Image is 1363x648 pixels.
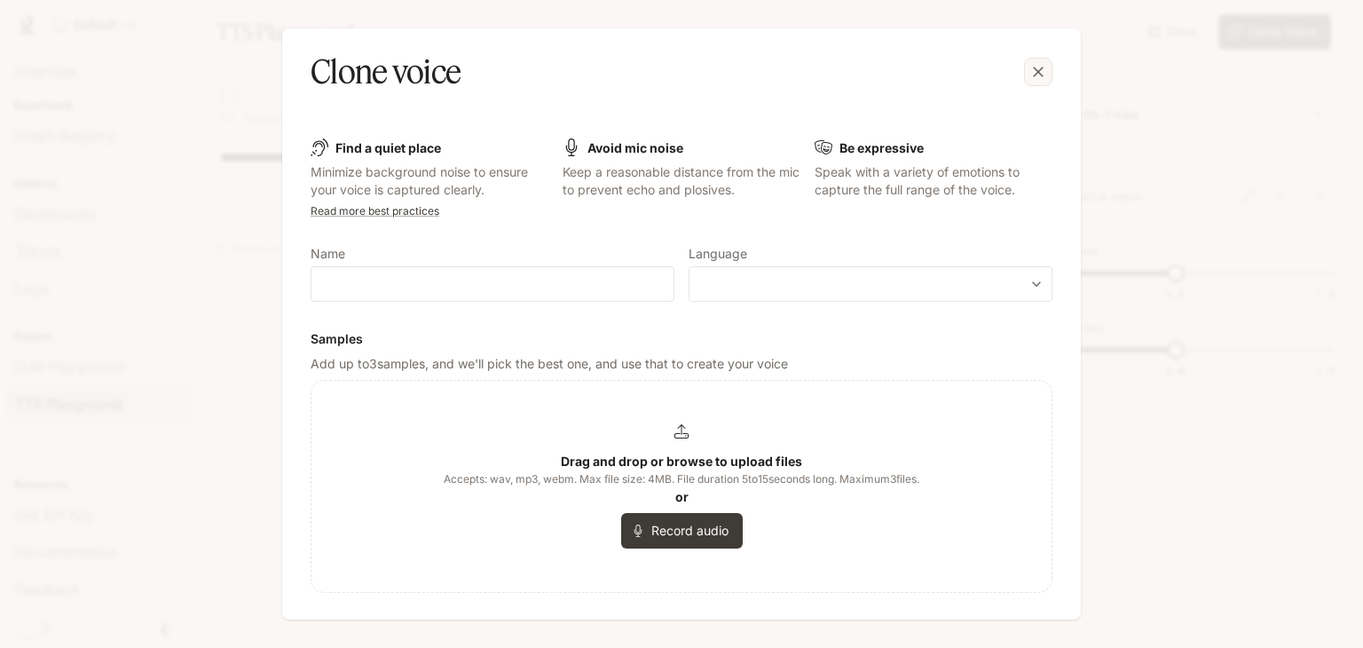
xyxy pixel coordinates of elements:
[311,50,461,94] h5: Clone voice
[335,140,441,155] b: Find a quiet place
[311,204,439,217] a: Read more best practices
[815,163,1052,199] p: Speak with a variety of emotions to capture the full range of the voice.
[311,248,345,260] p: Name
[839,140,924,155] b: Be expressive
[587,140,683,155] b: Avoid mic noise
[689,275,1052,293] div: ​
[689,248,747,260] p: Language
[311,355,1052,373] p: Add up to 3 samples, and we'll pick the best one, and use that to create your voice
[621,513,743,549] button: Record audio
[311,330,1052,348] h6: Samples
[563,163,800,199] p: Keep a reasonable distance from the mic to prevent echo and plosives.
[561,454,802,469] b: Drag and drop or browse to upload files
[444,470,919,488] span: Accepts: wav, mp3, webm. Max file size: 4MB. File duration 5 to 15 seconds long. Maximum 3 files.
[675,489,689,504] b: or
[311,163,548,199] p: Minimize background noise to ensure your voice is captured clearly.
